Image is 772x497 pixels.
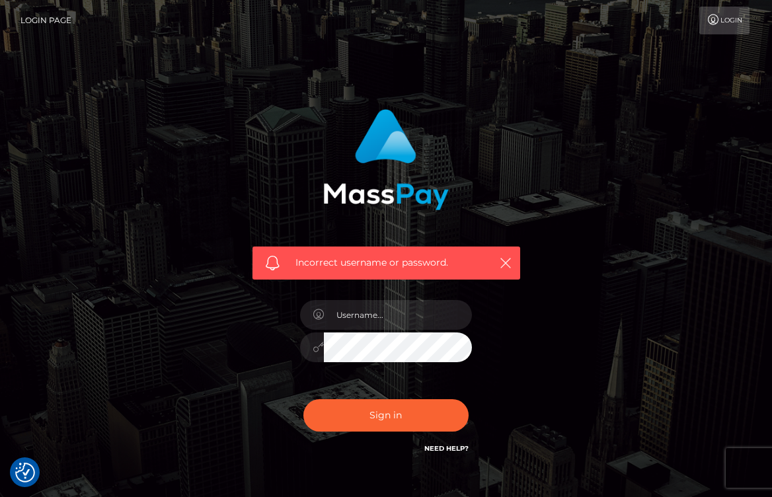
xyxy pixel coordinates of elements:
[323,109,449,210] img: MassPay Login
[324,300,472,330] input: Username...
[303,399,469,432] button: Sign in
[295,256,484,270] span: Incorrect username or password.
[15,463,35,482] button: Consent Preferences
[20,7,71,34] a: Login Page
[15,463,35,482] img: Revisit consent button
[424,444,469,453] a: Need Help?
[699,7,750,34] a: Login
